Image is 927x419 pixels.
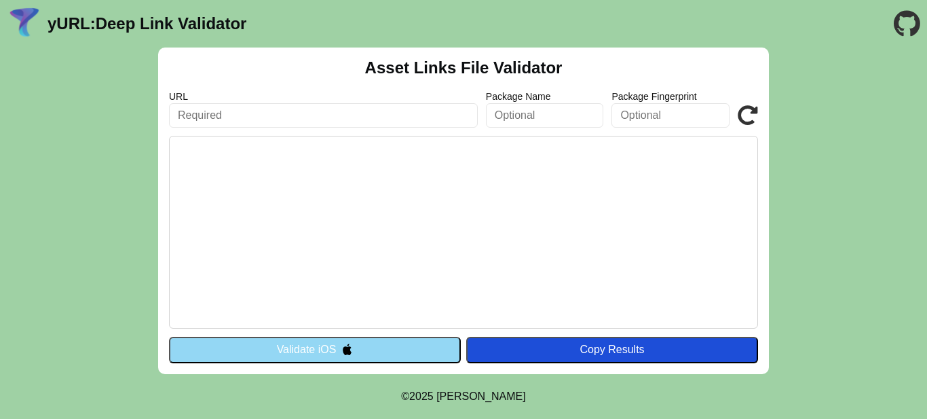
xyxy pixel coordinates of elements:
label: URL [169,91,478,102]
span: 2025 [409,390,434,402]
a: Michael Ibragimchayev's Personal Site [436,390,526,402]
h2: Asset Links File Validator [365,58,563,77]
input: Optional [611,103,730,128]
button: Copy Results [466,337,758,363]
label: Package Name [486,91,604,102]
footer: © [401,374,525,419]
a: yURL:Deep Link Validator [48,14,246,33]
button: Validate iOS [169,337,461,363]
img: appleIcon.svg [341,344,353,355]
img: yURL Logo [7,6,42,41]
input: Required [169,103,478,128]
div: Copy Results [473,344,751,356]
input: Optional [486,103,604,128]
label: Package Fingerprint [611,91,730,102]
